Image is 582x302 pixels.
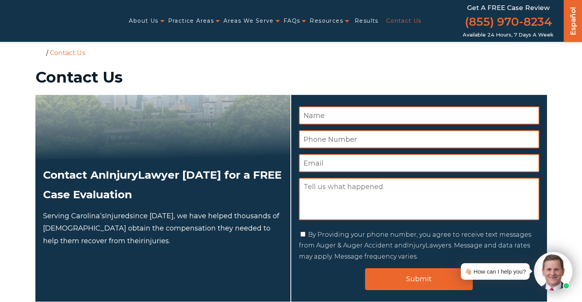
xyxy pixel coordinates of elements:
[310,13,343,29] a: Resources
[299,231,531,261] label: By Providing your phone number, you agree to receive text messages from Auger & Auger Accident an...
[168,13,214,29] a: Practice Areas
[365,268,473,290] input: Submit
[463,32,554,38] span: Available 24 Hours, 7 Days a Week
[129,13,158,29] a: About Us
[407,242,425,249] mh: Injury
[299,130,539,148] input: Phone Number
[299,154,539,172] input: Email
[223,13,274,29] a: Areas We Serve
[534,252,572,290] img: Intaker widget Avatar
[35,70,547,85] h1: Contact Us
[465,266,526,277] div: 👋🏼 How can I help you?
[299,106,539,124] input: Name
[5,14,100,28] img: Auger & Auger Accident and Injury Lawyers Logo
[355,13,379,29] a: Results
[283,13,300,29] a: FAQs
[35,95,290,159] img: Attorneys
[143,237,169,245] mh: injuries
[37,49,44,56] a: Home
[469,15,490,28] mh: 855
[386,13,422,29] a: Contact Us
[48,49,87,56] li: Contact Us
[43,210,283,247] p: Serving Carolina’s since [DATE], we have helped thousands of [DEMOGRAPHIC_DATA] obtain the compen...
[106,168,138,181] mh: Injury
[465,13,552,32] a: (855) 970-8234
[105,212,130,220] mh: Injured
[467,4,550,12] span: Get a FREE Case Review
[43,165,283,204] h2: Contact An Lawyer [DATE] for a FREE Case Evaluation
